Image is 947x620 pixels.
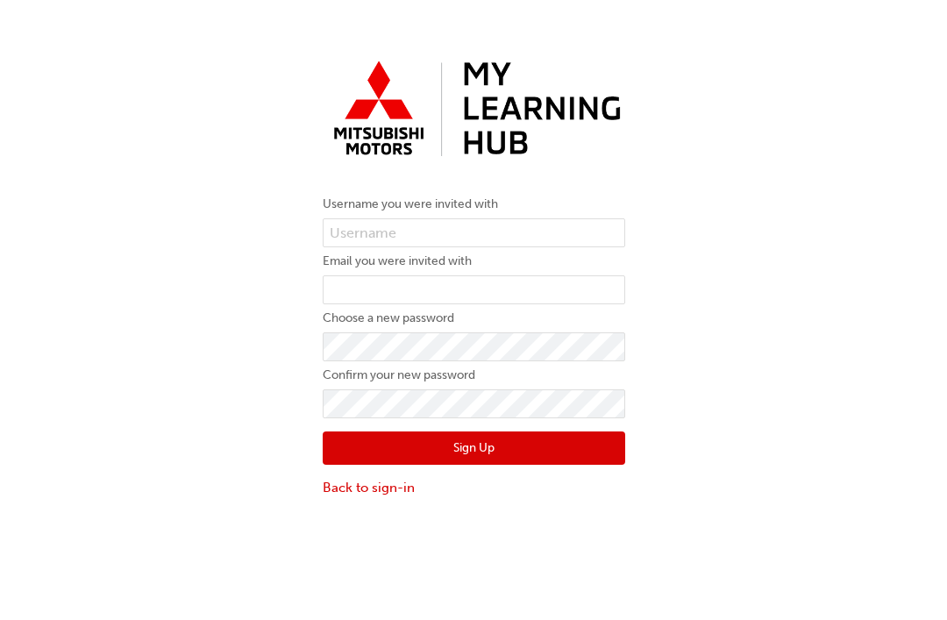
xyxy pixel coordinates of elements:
label: Confirm your new password [323,365,625,386]
label: Email you were invited with [323,251,625,272]
input: Username [323,218,625,248]
label: Username you were invited with [323,194,625,215]
button: Sign Up [323,431,625,465]
img: mmal [323,53,625,167]
a: Back to sign-in [323,478,625,498]
label: Choose a new password [323,308,625,329]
